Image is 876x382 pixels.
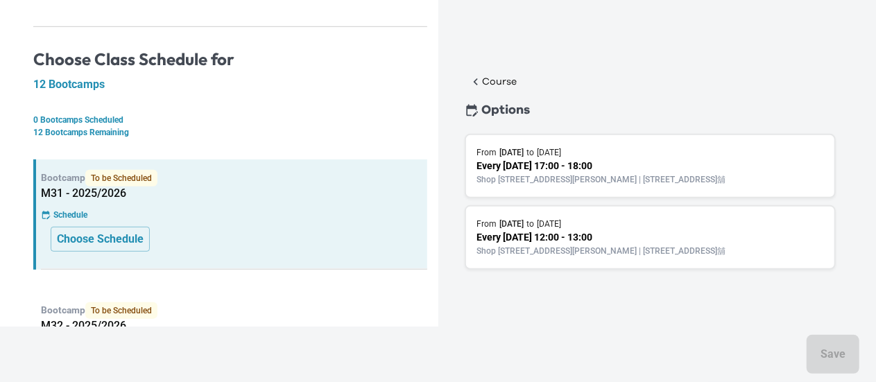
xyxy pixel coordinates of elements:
p: Shop [STREET_ADDRESS][PERSON_NAME] | [STREET_ADDRESS]舖 [477,173,824,186]
p: Every [DATE] 12:00 - 13:00 [477,230,824,245]
h5: M31 - 2025/2026 [41,186,427,200]
p: Options [481,101,530,120]
button: Choose Schedule [51,227,150,252]
h5: 12 Bootcamps [33,78,427,92]
p: to [527,218,535,230]
p: Choose Schedule [57,231,144,248]
p: [DATE] [538,146,562,159]
p: to [527,146,535,159]
p: Course [483,75,517,89]
p: 12 Bootcamps Remaining [33,126,427,139]
button: Course [465,72,522,92]
h4: Choose Class Schedule for [33,49,427,70]
p: Every [DATE] 17:00 - 18:00 [477,159,824,173]
span: To be Scheduled [85,170,157,186]
p: [DATE] [500,218,524,230]
p: [DATE] [500,146,524,159]
h5: M32 - 2025/2026 [41,319,427,333]
p: Shop [STREET_ADDRESS][PERSON_NAME] | [STREET_ADDRESS]舖 [477,245,824,257]
p: From [477,218,497,230]
p: [DATE] [538,218,562,230]
p: From [477,146,497,159]
p: Bootcamp [41,170,427,186]
p: 0 Bootcamps Scheduled [33,114,427,126]
p: Schedule [53,209,87,221]
span: To be Scheduled [85,302,157,319]
p: Bootcamp [41,302,427,319]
